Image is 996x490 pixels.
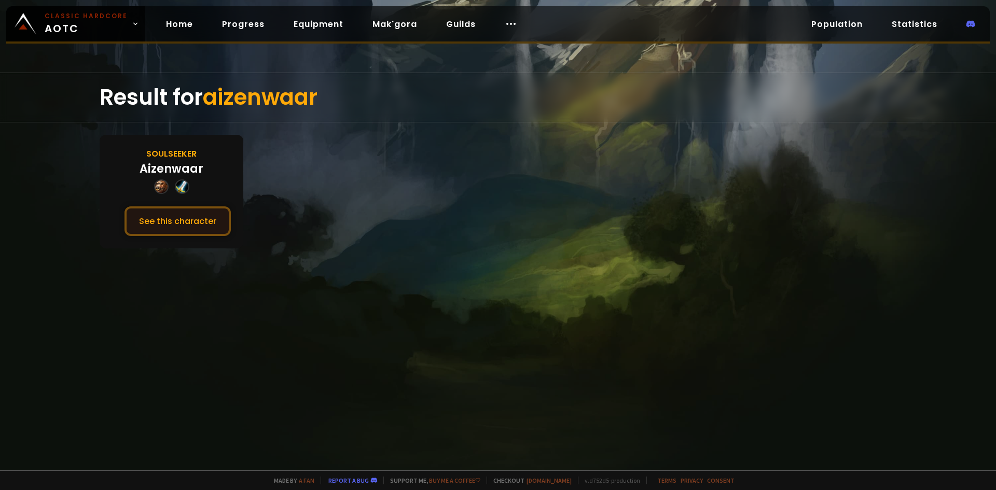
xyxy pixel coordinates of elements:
a: Home [158,13,201,35]
a: Classic HardcoreAOTC [6,6,145,41]
a: Progress [214,13,273,35]
a: Equipment [285,13,352,35]
div: Result for [100,73,896,122]
a: Report a bug [328,477,369,484]
a: Privacy [681,477,703,484]
div: Soulseeker [146,147,197,160]
button: See this character [125,206,231,236]
a: a fan [299,477,314,484]
a: [DOMAIN_NAME] [527,477,572,484]
span: Checkout [487,477,572,484]
a: Mak'gora [364,13,425,35]
span: aizenwaar [203,82,317,113]
small: Classic Hardcore [45,11,128,21]
a: Buy me a coffee [429,477,480,484]
span: Support me, [383,477,480,484]
span: AOTC [45,11,128,36]
a: Consent [707,477,735,484]
a: Terms [657,477,676,484]
span: Made by [268,477,314,484]
a: Statistics [883,13,946,35]
a: Guilds [438,13,484,35]
a: Population [803,13,871,35]
div: Aizenwaar [140,160,203,177]
span: v. d752d5 - production [578,477,640,484]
